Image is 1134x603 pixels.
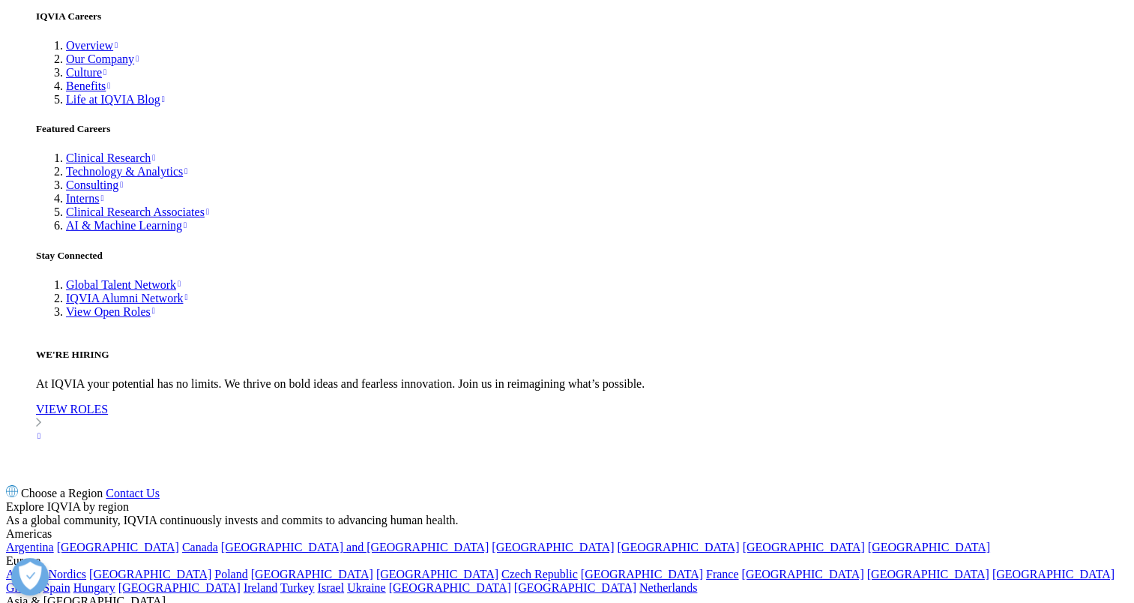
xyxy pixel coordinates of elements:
[66,66,106,79] a: Culture
[48,568,86,580] a: Nordics
[617,541,739,553] a: [GEOGRAPHIC_DATA]
[251,568,373,580] a: [GEOGRAPHIC_DATA]
[66,292,188,304] a: IQVIA Alumni Network
[66,165,187,178] a: Technology & Analytics
[501,568,578,580] a: Czech Republic
[66,178,123,191] a: Consulting
[741,568,863,580] a: [GEOGRAPHIC_DATA]
[280,581,315,594] a: Turkey
[66,278,181,291] a: Global Talent Network
[73,581,115,594] a: Hungary
[66,39,118,52] a: Overview
[244,581,277,594] a: Ireland
[36,10,1128,22] h5: IQVIA Careers
[389,581,511,594] a: [GEOGRAPHIC_DATA]
[6,568,45,580] a: Adriatic
[43,581,70,594] a: Spain
[347,581,386,594] a: Ukraine
[743,541,865,553] a: [GEOGRAPHIC_DATA]
[89,568,211,580] a: [GEOGRAPHIC_DATA]
[6,541,54,553] a: Argentina
[36,377,1128,391] p: At IQVIA your potential has no limits. We thrive on bold ideas and fearless innovation. Join us i...
[214,568,247,580] a: Poland
[867,568,989,580] a: [GEOGRAPHIC_DATA]
[6,527,1128,541] div: Americas
[66,205,209,218] a: Clinical Research Associates
[66,151,155,164] a: Clinical Research
[118,581,241,594] a: [GEOGRAPHIC_DATA]
[6,514,1128,527] div: As a global community, IQVIA continuously invests and commits to advancing human health.
[581,568,703,580] a: [GEOGRAPHIC_DATA]
[106,487,160,499] a: Contact Us
[6,554,1128,568] div: Europe
[6,500,1128,514] div: Explore IQVIA by region
[868,541,990,553] a: [GEOGRAPHIC_DATA]
[376,568,498,580] a: [GEOGRAPHIC_DATA]
[66,192,104,205] a: Interns
[57,541,179,553] a: [GEOGRAPHIC_DATA]
[36,250,1128,262] h5: Stay Connected
[66,79,110,92] a: Benefits
[36,123,1128,135] h5: Featured Careers
[639,581,697,594] a: Netherlands
[21,487,103,499] span: Choose a Region
[318,581,345,594] a: Israel
[221,541,489,553] a: [GEOGRAPHIC_DATA] and [GEOGRAPHIC_DATA]
[992,568,1115,580] a: [GEOGRAPHIC_DATA]
[66,305,155,318] a: View Open Roles
[11,558,49,595] button: Open Preferences
[36,403,1128,442] a: VIEW ROLES
[6,581,40,594] a: Greece
[492,541,614,553] a: [GEOGRAPHIC_DATA]
[514,581,636,594] a: [GEOGRAPHIC_DATA]
[66,219,187,232] a: AI & Machine Learning
[66,93,165,106] a: Life at IQVIA Blog
[706,568,739,580] a: France
[66,52,139,65] a: Our Company
[36,349,1128,361] h5: WE'RE HIRING
[182,541,218,553] a: Canada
